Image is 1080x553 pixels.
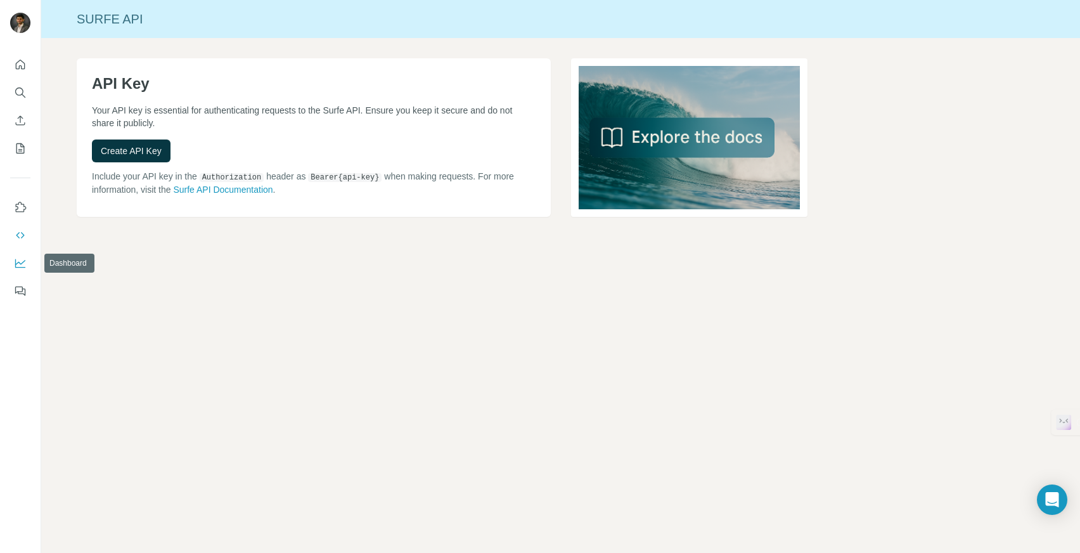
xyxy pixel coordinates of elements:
button: My lists [10,137,30,160]
button: Enrich CSV [10,109,30,132]
button: Search [10,81,30,104]
code: Authorization [200,173,264,182]
p: Your API key is essential for authenticating requests to the Surfe API. Ensure you keep it secure... [92,104,536,129]
button: Feedback [10,280,30,303]
div: Surfe API [41,10,1080,28]
img: Avatar [10,13,30,33]
a: Surfe API Documentation [173,185,273,195]
span: Create API Key [101,145,162,157]
button: Dashboard [10,252,30,275]
button: Quick start [10,53,30,76]
code: Bearer {api-key} [308,173,382,182]
button: Create API Key [92,140,170,162]
div: Open Intercom Messenger [1037,485,1067,515]
button: Use Surfe API [10,224,30,247]
button: Use Surfe on LinkedIn [10,196,30,219]
p: Include your API key in the header as when making requests. For more information, visit the . [92,170,536,196]
h1: API Key [92,74,536,94]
